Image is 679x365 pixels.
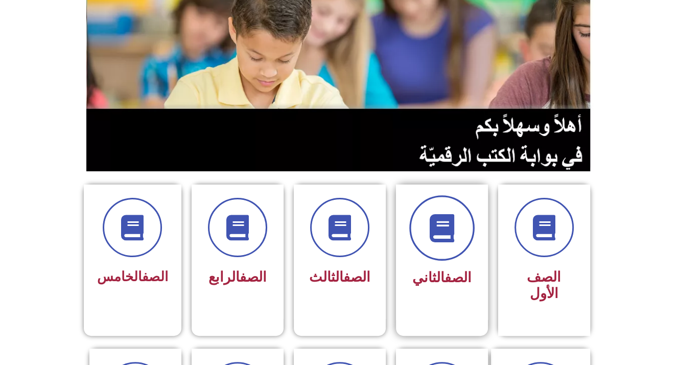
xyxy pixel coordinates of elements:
[142,269,168,284] a: الصف
[97,269,168,284] span: الخامس
[309,269,370,285] span: الثالث
[444,269,472,286] a: الصف
[527,269,561,302] span: الصف الأول
[240,269,267,285] a: الصف
[343,269,370,285] a: الصف
[208,269,267,285] span: الرابع
[412,269,472,286] span: الثاني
